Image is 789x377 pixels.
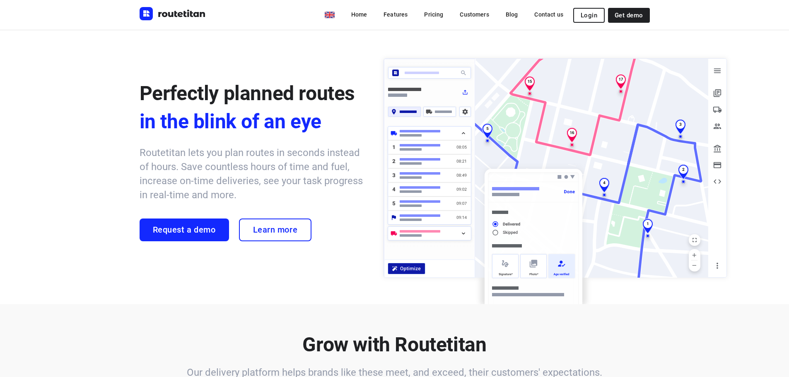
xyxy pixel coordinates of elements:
[140,146,367,202] h6: Routetitan lets you plan routes in seconds instead of hours. Save countless hours of time and fue...
[615,12,643,19] span: Get demo
[417,7,450,22] a: Pricing
[253,225,298,235] span: Learn more
[140,82,355,105] span: Perfectly planned routes
[140,7,206,20] img: Routetitan logo
[581,12,597,19] span: Login
[573,8,605,23] button: Login
[379,53,732,305] img: illustration
[453,7,495,22] a: Customers
[345,7,374,22] a: Home
[528,7,570,22] a: Contact us
[153,225,216,235] span: Request a demo
[140,108,367,136] span: in the blink of an eye
[140,219,229,241] a: Request a demo
[377,7,414,22] a: Features
[140,7,206,22] a: Routetitan
[608,8,649,23] a: Get demo
[302,333,486,356] b: Grow with Routetitan
[499,7,525,22] a: Blog
[239,219,312,241] a: Learn more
